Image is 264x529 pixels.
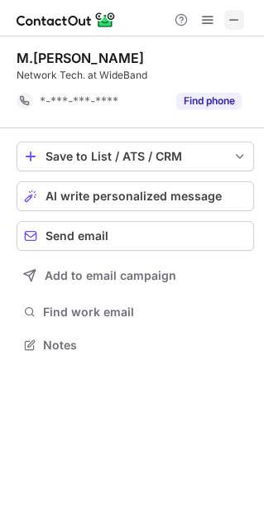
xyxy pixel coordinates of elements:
[17,301,254,324] button: Find work email
[43,338,247,353] span: Notes
[17,10,116,30] img: ContactOut v5.3.10
[17,261,254,291] button: Add to email campaign
[176,93,242,109] button: Reveal Button
[17,181,254,211] button: AI write personalized message
[17,68,254,83] div: Network Tech. at WideBand
[17,334,254,357] button: Notes
[46,229,108,243] span: Send email
[43,305,247,320] span: Find work email
[17,221,254,251] button: Send email
[46,190,222,203] span: AI write personalized message
[45,269,176,282] span: Add to email campaign
[17,142,254,171] button: save-profile-one-click
[46,150,225,163] div: Save to List / ATS / CRM
[17,50,144,66] div: M.[PERSON_NAME]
